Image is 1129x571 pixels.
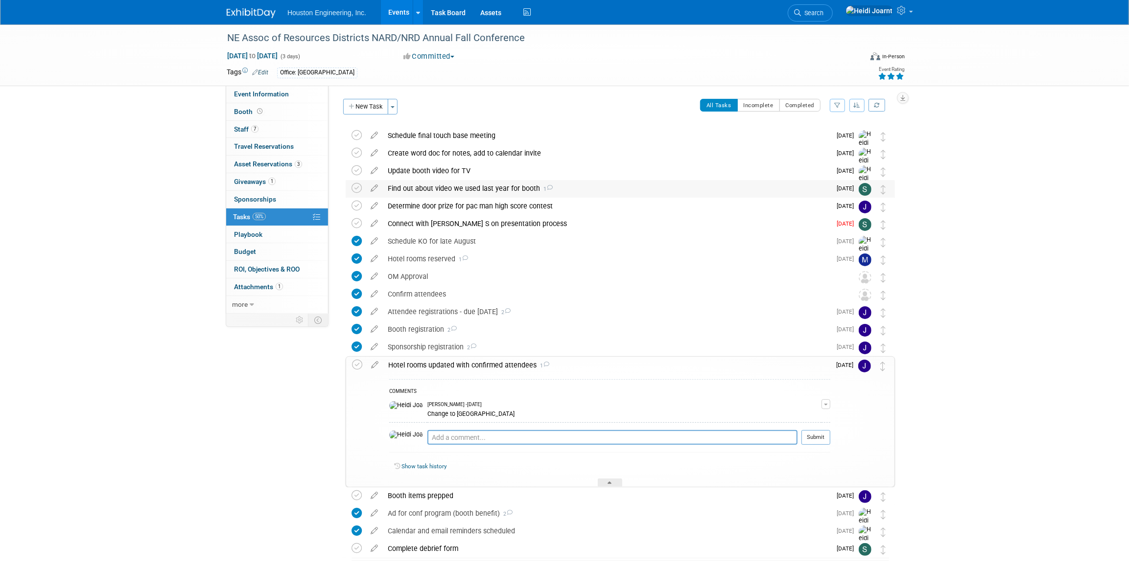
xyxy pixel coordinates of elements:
[869,99,885,112] a: Refresh
[837,132,859,139] span: [DATE]
[444,327,457,333] span: 2
[837,343,859,350] span: [DATE]
[881,308,886,318] i: Move task
[226,156,328,173] a: Asset Reservations3
[881,185,886,194] i: Move task
[233,213,266,221] span: Tasks
[226,121,328,138] a: Staff7
[500,511,513,517] span: 2
[401,463,447,470] a: Show task history
[366,166,383,175] a: edit
[226,208,328,226] a: Tasks50%
[859,148,873,183] img: Heidi Joarnt
[383,198,831,214] div: Determine door prize for pac man high score contest
[383,180,831,197] div: Find out about video we used last year for booth
[859,183,871,196] img: Sara Mechtenberg
[837,308,859,315] span: [DATE]
[366,131,383,140] a: edit
[234,248,256,255] span: Budget
[881,343,886,353] i: Move task
[881,326,886,335] i: Move task
[383,321,831,338] div: Booth registration
[366,343,383,351] a: edit
[859,165,873,200] img: Heidi Joarnt
[837,167,859,174] span: [DATE]
[859,306,871,319] img: Jessica Lambrecht
[227,67,268,78] td: Tags
[455,256,468,263] span: 1
[227,51,278,60] span: [DATE] [DATE]
[234,125,259,133] span: Staff
[227,8,276,18] img: ExhibitDay
[859,490,871,503] img: Jessica Lambrecht
[383,540,831,557] div: Complete debrief form
[859,342,871,354] img: Jessica Lambrecht
[859,289,871,301] img: Unassigned
[859,218,871,231] img: Sara Mechtenberg
[383,357,830,373] div: Hotel rooms updated with confirmed attendees
[383,487,831,504] div: Booth items prepped
[234,90,289,98] span: Event Information
[383,162,831,179] div: Update booth video for TV
[389,401,423,410] img: Heidi Joarnt
[234,195,276,203] span: Sponsorships
[251,125,259,133] span: 7
[226,138,328,155] a: Travel Reservations
[836,362,858,368] span: [DATE]
[779,99,821,112] button: Completed
[383,339,831,355] div: Sponsorship registration
[268,178,276,185] span: 1
[366,361,383,369] a: edit
[870,52,880,60] img: Format-Inperson.png
[366,325,383,334] a: edit
[383,251,831,267] div: Hotel rooms reserved
[366,526,383,535] a: edit
[295,160,302,168] span: 3
[837,185,859,192] span: [DATE]
[366,219,383,228] a: edit
[881,132,886,141] i: Move task
[226,86,328,103] a: Event Information
[882,53,905,60] div: In-Person
[234,283,283,291] span: Attachments
[859,543,871,556] img: Sara Mechtenberg
[366,491,383,500] a: edit
[389,387,830,397] div: COMMENTS
[837,255,859,262] span: [DATE]
[366,184,383,193] a: edit
[383,145,831,161] div: Create word doc for notes, add to calendar invite
[837,510,859,517] span: [DATE]
[427,409,822,418] div: Change to [GEOGRAPHIC_DATA]
[366,509,383,518] a: edit
[234,108,264,115] span: Booth
[464,344,476,351] span: 2
[308,314,329,326] td: Toggle Event Tabs
[276,283,283,290] span: 1
[234,265,300,273] span: ROI, Objectives & ROO
[366,149,383,158] a: edit
[366,544,383,553] a: edit
[881,527,886,537] i: Move task
[277,68,357,78] div: Office: [GEOGRAPHIC_DATA]
[737,99,780,112] button: Incomplete
[881,255,886,265] i: Move task
[801,430,830,445] button: Submit
[400,51,458,62] button: Committed
[226,191,328,208] a: Sponsorships
[881,238,886,247] i: Move task
[837,238,859,245] span: [DATE]
[859,130,873,165] img: Heidi Joarnt
[537,363,549,369] span: 1
[427,401,482,408] span: [PERSON_NAME] - [DATE]
[226,296,328,313] a: more
[291,314,308,326] td: Personalize Event Tab Strip
[255,108,264,115] span: Booth not reserved yet
[881,150,886,159] i: Move task
[226,103,328,120] a: Booth
[224,29,847,47] div: NE Assoc of Resources Districts NARD/NRD Annual Fall Conference
[343,99,388,114] button: New Task
[389,431,423,439] img: Heidi Joarnt
[859,508,873,543] img: Heidi Joarnt
[366,307,383,316] a: edit
[226,243,328,260] a: Budget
